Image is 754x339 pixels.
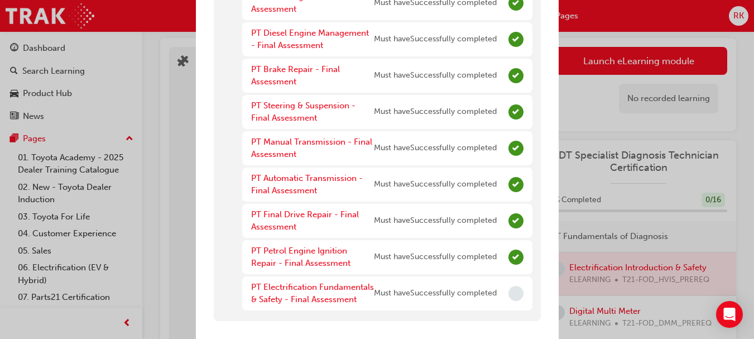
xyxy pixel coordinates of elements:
a: PT Diesel Engine Management - Final Assessment [251,28,369,51]
span: Must have Successfully completed [374,251,497,264]
span: Must have Successfully completed [374,287,497,300]
span: Complete [508,141,524,156]
a: PT Electrification Fundamentals & Safety - Final Assessment [251,282,374,305]
span: Incomplete [508,286,524,301]
a: PT Manual Transmission - Final Assessment [251,137,372,160]
a: PT Brake Repair - Final Assessment [251,64,340,87]
span: Must have Successfully completed [374,33,497,46]
span: Complete [508,213,524,228]
a: PT Automatic Transmission - Final Assessment [251,173,363,196]
span: Must have Successfully completed [374,142,497,155]
span: Must have Successfully completed [374,106,497,118]
a: PT Petrol Engine Ignition Repair - Final Assessment [251,246,350,269]
span: Must have Successfully completed [374,69,497,82]
span: Complete [508,32,524,47]
a: PT Final Drive Repair - Final Assessment [251,209,359,232]
span: Complete [508,68,524,83]
span: Must have Successfully completed [374,214,497,227]
span: Must have Successfully completed [374,178,497,191]
span: Complete [508,104,524,120]
a: PT Steering & Suspension - Final Assessment [251,101,356,123]
span: Complete [508,177,524,192]
span: Complete [508,250,524,265]
div: Open Intercom Messenger [716,301,743,328]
